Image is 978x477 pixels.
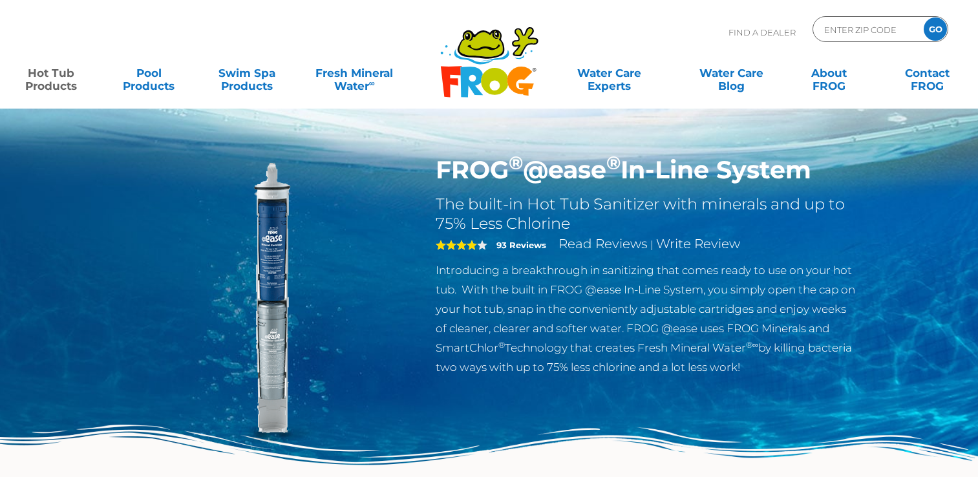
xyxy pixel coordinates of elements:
[693,60,769,86] a: Water CareBlog
[656,236,740,251] a: Write Review
[509,151,523,174] sup: ®
[823,20,910,39] input: Zip Code Form
[547,60,671,86] a: Water CareExperts
[558,236,648,251] a: Read Reviews
[369,78,375,88] sup: ∞
[924,17,947,41] input: GO
[209,60,285,86] a: Swim SpaProducts
[13,60,89,86] a: Hot TubProducts
[436,155,858,185] h1: FROG @ease In-Line System
[496,240,546,250] strong: 93 Reviews
[121,155,417,451] img: inline-system.png
[436,240,477,250] span: 4
[606,151,621,174] sup: ®
[746,340,758,350] sup: ®∞
[436,195,858,233] h2: The built-in Hot Tub Sanitizer with minerals and up to 75% Less Chlorine
[650,238,654,251] span: |
[791,60,867,86] a: AboutFROG
[436,260,858,377] p: Introducing a breakthrough in sanitizing that comes ready to use on your hot tub. With the built ...
[889,60,965,86] a: ContactFROG
[111,60,187,86] a: PoolProducts
[728,16,796,48] p: Find A Dealer
[498,340,505,350] sup: ®
[307,60,402,86] a: Fresh MineralWater∞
